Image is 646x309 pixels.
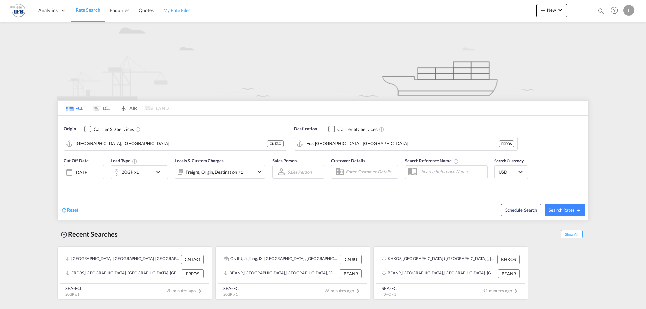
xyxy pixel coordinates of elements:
div: L [623,5,634,16]
md-icon: icon-chevron-down [255,168,263,176]
md-tab-item: AIR [115,101,142,115]
md-icon: icon-magnify [597,7,605,15]
div: CNTAO [181,255,204,264]
div: SEA-FCL [223,285,241,292]
span: Reset [67,207,78,213]
button: Search Ratesicon-arrow-right [545,204,585,216]
div: KHKOS, Kampong Saom ( Sihanoukville ), Cambodia, South East Asia, Asia Pacific [382,255,496,264]
span: New [539,7,564,13]
md-select: Sales Person [287,167,312,177]
md-checkbox: Checkbox No Ink [328,126,378,133]
div: SEA-FCL [382,285,399,292]
div: 20GP x1icon-chevron-down [111,165,168,179]
div: BEANR, Antwerp, Belgium, Western Europe, Europe [382,269,496,278]
div: 20GP x1 [122,167,139,177]
div: FRFOS, Fos-sur-Mer, France, Western Europe, Europe [66,269,180,278]
md-icon: Select multiple loads to view rates [132,159,137,164]
md-icon: icon-airplane [119,104,128,109]
md-input-container: Qingdao, CNTAO [64,137,287,150]
div: FRFOS [499,140,514,147]
md-icon: icon-chevron-down [556,6,564,14]
div: FRFOS [182,269,204,278]
span: Analytics [38,7,58,14]
span: Customer Details [331,158,365,163]
div: CNJIU [340,255,362,264]
div: CNJIU, Jiujiang, JX, China, Greater China & Far East Asia, Asia Pacific [224,255,338,264]
button: Note: By default Schedule search will only considerorigin ports, destination ports and cut off da... [501,204,541,216]
span: Cut Off Date [64,158,89,163]
md-icon: icon-refresh [61,207,67,213]
span: 20GP x 1 [65,292,79,296]
md-tab-item: LCL [88,101,115,115]
span: Origin [64,126,76,132]
span: Show All [561,230,583,238]
div: Carrier SD Services [337,126,378,133]
div: Freight Origin Destination Factory Stuffingicon-chevron-down [175,165,265,179]
input: Search by Port [306,139,499,149]
input: Search by Port [76,139,267,149]
md-icon: icon-backup-restore [60,231,68,239]
md-icon: icon-chevron-right [196,287,204,295]
md-pagination-wrapper: Use the left and right arrow keys to navigate between tabs [61,101,169,115]
span: Search Rates [549,207,581,213]
div: icon-magnify [597,7,605,17]
span: 31 minutes ago [482,288,520,293]
span: 26 minutes ago [324,288,362,293]
span: Enquiries [110,7,129,13]
md-icon: icon-arrow-right [576,208,581,213]
div: Origin Checkbox No InkUnchecked: Search for CY (Container Yard) services for all selected carrier... [58,116,588,220]
span: USD [499,169,517,175]
div: Help [609,5,623,17]
md-icon: icon-chevron-down [154,168,166,176]
md-icon: icon-plus 400-fg [539,6,547,14]
img: de31bbe0256b11eebba44b54815f083d.png [10,3,25,18]
span: Destination [294,126,317,132]
recent-search-card: CNJIU, Jiujiang, JX, [GEOGRAPHIC_DATA], [GEOGRAPHIC_DATA] & [GEOGRAPHIC_DATA], [GEOGRAPHIC_DATA] ... [215,246,370,300]
md-icon: icon-chevron-right [354,287,362,295]
md-datepicker: Select [64,179,69,188]
span: Rate Search [76,7,100,13]
input: Enter Customer Details [346,167,396,177]
span: Quotes [139,7,153,13]
md-tab-item: FCL [61,101,88,115]
div: BEANR, Antwerp, Belgium, Western Europe, Europe [224,269,338,278]
span: My Rate Files [163,7,191,13]
md-icon: icon-chevron-right [512,287,520,295]
md-icon: Your search will be saved by the below given name [453,159,459,164]
div: [DATE] [64,165,104,179]
span: 40HC x 1 [382,292,396,296]
span: Load Type [111,158,137,163]
md-checkbox: Checkbox No Ink [84,126,134,133]
div: SEA-FCL [65,285,82,292]
div: CNTAO [267,140,284,147]
md-icon: Unchecked: Search for CY (Container Yard) services for all selected carriers.Checked : Search for... [135,127,141,132]
md-select: Select Currency: $ USDUnited States Dollar [498,167,524,177]
recent-search-card: [GEOGRAPHIC_DATA], [GEOGRAPHIC_DATA], [GEOGRAPHIC_DATA], [GEOGRAPHIC_DATA] & [GEOGRAPHIC_DATA], [... [57,246,212,300]
div: Carrier SD Services [94,126,134,133]
img: new-FCL.png [57,22,589,100]
md-input-container: Fos-sur-Mer, FRFOS [294,137,517,150]
recent-search-card: KHKOS, [GEOGRAPHIC_DATA] ( [GEOGRAPHIC_DATA] ), [GEOGRAPHIC_DATA], [GEOGRAPHIC_DATA], [GEOGRAPHIC... [373,246,528,300]
div: CNTAO, Qingdao, China, Greater China & Far East Asia, Asia Pacific [66,255,179,264]
span: Locals & Custom Charges [175,158,224,163]
div: icon-refreshReset [61,207,78,214]
div: BEANR [340,269,362,278]
input: Search Reference Name [418,166,487,177]
button: icon-plus 400-fgNewicon-chevron-down [536,4,567,17]
div: [DATE] [75,169,88,176]
span: Search Currency [494,158,524,163]
span: Sales Person [272,158,297,163]
span: 20GP x 1 [223,292,238,296]
div: Freight Origin Destination Factory Stuffing [186,167,243,177]
span: 20 minutes ago [166,288,204,293]
div: Recent Searches [57,227,120,242]
span: Help [609,5,620,16]
div: BEANR [498,269,520,278]
div: KHKOS [497,255,520,264]
md-icon: Unchecked: Search for CY (Container Yard) services for all selected carriers.Checked : Search for... [379,127,384,132]
span: Search Reference Name [405,158,459,163]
